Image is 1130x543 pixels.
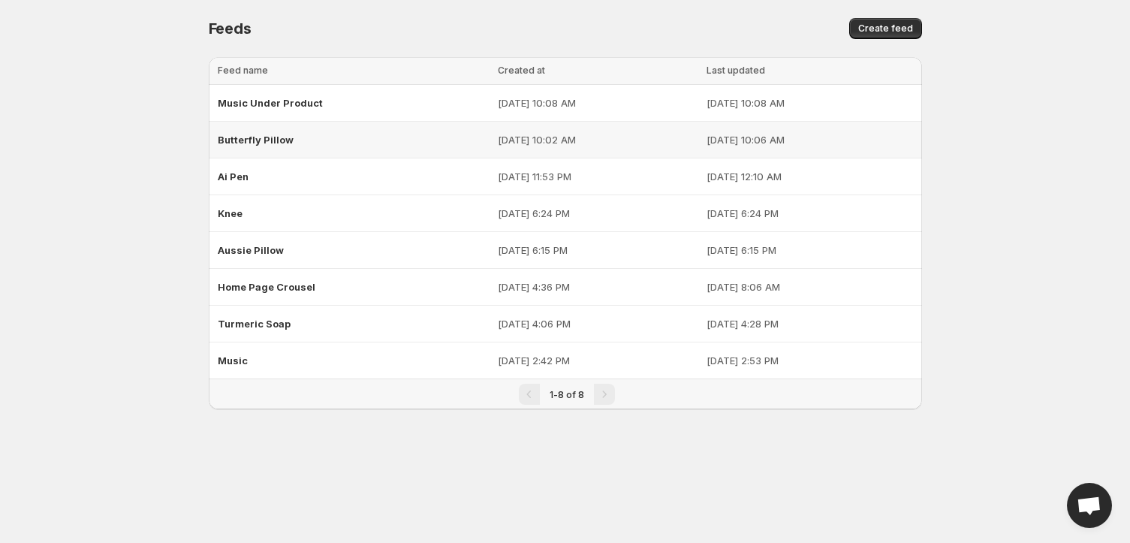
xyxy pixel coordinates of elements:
span: Knee [218,207,243,219]
p: [DATE] 6:15 PM [707,243,913,258]
span: Created at [498,65,545,76]
p: [DATE] 10:08 AM [498,95,698,110]
p: [DATE] 2:53 PM [707,353,913,368]
p: [DATE] 10:06 AM [707,132,913,147]
p: [DATE] 6:15 PM [498,243,698,258]
span: Aussie Pillow [218,244,284,256]
p: [DATE] 6:24 PM [707,206,913,221]
a: Open chat [1067,483,1112,528]
p: [DATE] 4:36 PM [498,279,698,294]
p: [DATE] 8:06 AM [707,279,913,294]
p: [DATE] 4:28 PM [707,316,913,331]
span: Butterfly Pillow [218,134,294,146]
button: Create feed [849,18,922,39]
span: Last updated [707,65,765,76]
span: Home Page Crousel [218,281,315,293]
span: Feed name [218,65,268,76]
p: [DATE] 4:06 PM [498,316,698,331]
span: Music [218,354,248,367]
p: [DATE] 11:53 PM [498,169,698,184]
nav: Pagination [209,379,922,409]
span: Music Under Product [218,97,323,109]
span: Create feed [858,23,913,35]
span: Ai Pen [218,170,249,183]
p: [DATE] 10:08 AM [707,95,913,110]
span: Turmeric Soap [218,318,291,330]
p: [DATE] 6:24 PM [498,206,698,221]
span: 1-8 of 8 [550,389,584,400]
p: [DATE] 10:02 AM [498,132,698,147]
p: [DATE] 2:42 PM [498,353,698,368]
p: [DATE] 12:10 AM [707,169,913,184]
span: Feeds [209,20,252,38]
